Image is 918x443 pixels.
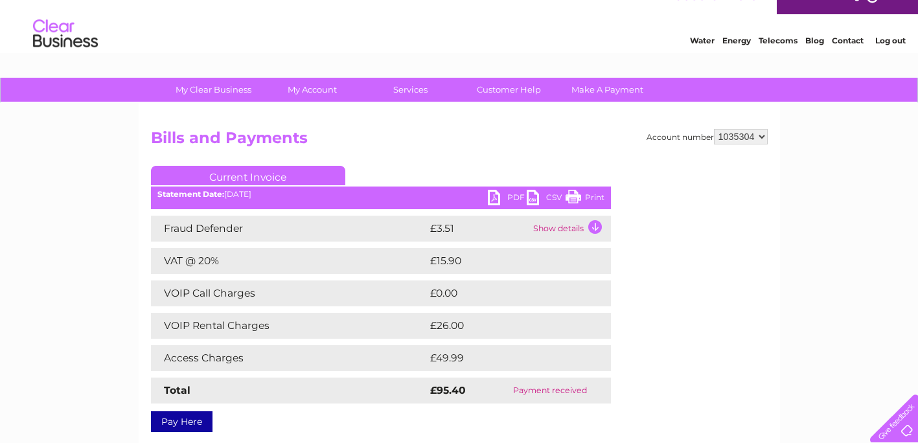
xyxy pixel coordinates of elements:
[427,313,586,339] td: £26.00
[151,313,427,339] td: VOIP Rental Charges
[554,78,661,102] a: Make A Payment
[151,248,427,274] td: VAT @ 20%
[566,190,604,209] a: Print
[488,190,527,209] a: PDF
[530,216,611,242] td: Show details
[427,280,581,306] td: £0.00
[357,78,464,102] a: Services
[160,78,267,102] a: My Clear Business
[151,280,427,306] td: VOIP Call Charges
[151,216,427,242] td: Fraud Defender
[151,411,212,432] a: Pay Here
[157,189,224,199] b: Statement Date:
[690,55,715,65] a: Water
[151,129,768,153] h2: Bills and Payments
[805,55,824,65] a: Blog
[722,55,751,65] a: Energy
[832,55,864,65] a: Contact
[32,34,98,73] img: logo.png
[151,345,427,371] td: Access Charges
[151,166,345,185] a: Current Invoice
[427,248,584,274] td: £15.90
[674,6,763,23] a: 0333 014 3131
[427,216,530,242] td: £3.51
[258,78,365,102] a: My Account
[151,190,611,199] div: [DATE]
[164,384,190,396] strong: Total
[455,78,562,102] a: Customer Help
[759,55,798,65] a: Telecoms
[430,384,466,396] strong: £95.40
[527,190,566,209] a: CSV
[875,55,906,65] a: Log out
[427,345,586,371] td: £49.99
[490,378,610,403] td: Payment received
[647,129,768,144] div: Account number
[154,7,766,63] div: Clear Business is a trading name of Verastar Limited (registered in [GEOGRAPHIC_DATA] No. 3667643...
